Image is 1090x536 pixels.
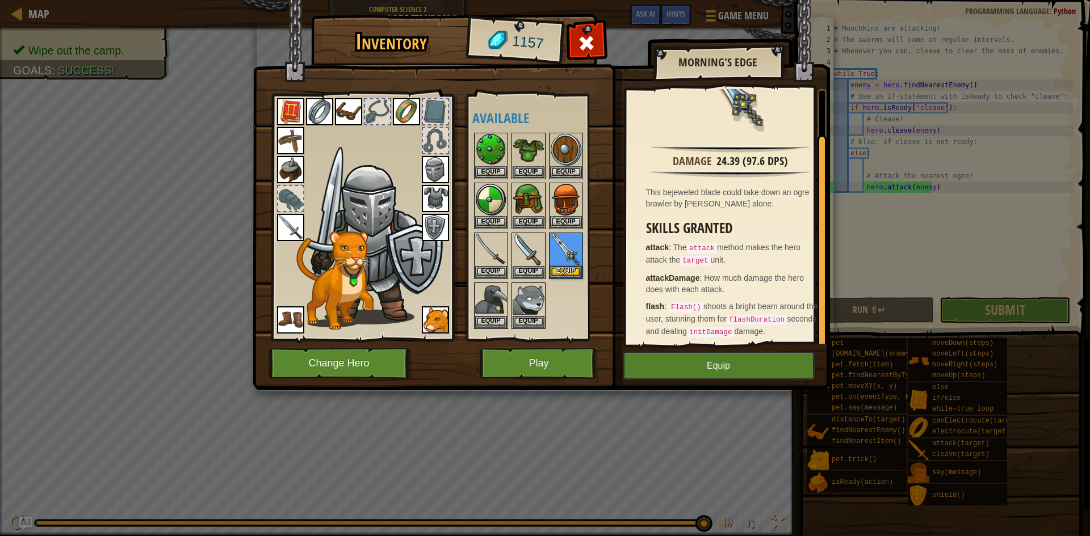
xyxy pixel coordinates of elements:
img: portrait.png [550,234,582,265]
img: male.png [305,159,445,324]
code: attack [687,243,717,254]
code: Flash() [669,302,703,313]
code: target [680,256,710,266]
img: portrait.png [393,98,420,125]
img: portrait.png [475,284,507,315]
strong: attackDamage [646,273,700,282]
button: Equip [475,316,507,328]
h2: Morning's Edge [665,56,772,69]
img: portrait.png [277,306,304,334]
img: hr.png [651,145,809,153]
img: portrait.png [422,185,449,212]
img: portrait.png [550,184,582,216]
span: : [699,273,704,282]
button: Equip [550,166,582,178]
button: Equip [475,166,507,178]
span: 1157 [511,31,544,54]
img: portrait.png [475,184,507,216]
button: Equip [513,166,544,178]
div: Damage [673,153,712,170]
img: portrait.png [422,156,449,183]
img: portrait.png [335,98,362,125]
img: hr.png [651,170,809,178]
h1: Inventory [319,30,464,54]
code: initDamage [687,327,735,337]
img: cougar-paper-dolls.png [296,231,374,330]
img: Gordon-Head.png [305,158,446,324]
div: 24.39 (97.6 DPS) [716,153,788,170]
img: portrait.png [475,134,507,166]
img: portrait.png [422,306,449,334]
strong: attack [646,243,669,252]
strong: flash [646,302,665,311]
button: Equip [513,316,544,328]
span: shoots a bright beam around the user, stunning them for seconds and dealing damage. [646,302,818,336]
img: portrait.png [475,234,507,265]
img: portrait.png [513,284,544,315]
button: Equip [513,216,544,228]
img: portrait.png [513,184,544,216]
img: portrait.png [422,214,449,241]
button: Equip [623,352,815,380]
span: The method makes the hero attack the unit. [646,243,801,264]
button: Change Hero [269,348,413,379]
img: portrait.png [513,134,544,166]
span: How much damage the hero does with each attack. [646,273,804,294]
h4: Available [472,111,615,125]
img: portrait.png [550,134,582,166]
img: portrait.png [277,98,304,125]
span: : [664,302,669,311]
button: Play [480,348,598,379]
button: Equip [513,266,544,278]
img: portrait.png [277,156,304,183]
img: portrait.png [277,127,304,154]
h3: Skills Granted [646,221,821,236]
button: Equip [475,266,507,278]
button: Equip [550,266,582,278]
img: portrait.png [694,52,768,126]
button: Equip [550,216,582,228]
img: portrait.png [513,234,544,265]
span: : [669,243,673,252]
button: Equip [475,216,507,228]
code: flashDuration [727,315,787,325]
div: This bejeweled blade could take down an ogre brawler by [PERSON_NAME] alone. [646,187,821,209]
img: portrait.png [306,98,333,125]
img: portrait.png [277,214,304,241]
